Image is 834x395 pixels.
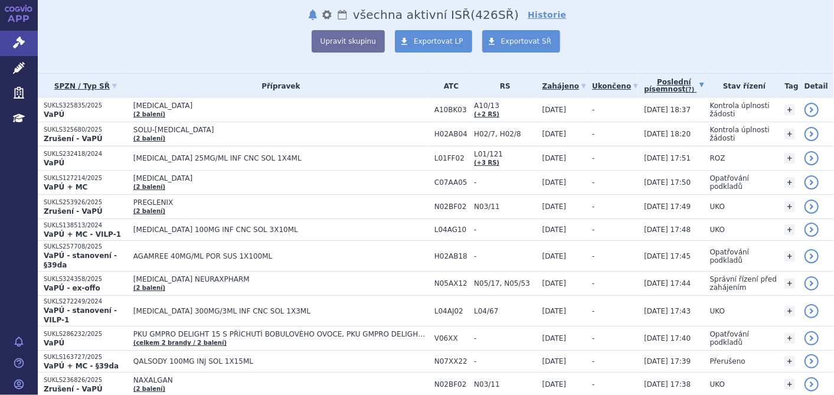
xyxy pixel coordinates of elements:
[44,275,127,283] p: SUKLS324358/2025
[592,203,594,211] span: -
[470,8,519,22] span: ( SŘ)
[468,74,536,98] th: RS
[133,102,429,110] span: [MEDICAL_DATA]
[44,284,100,292] strong: VaPÚ - ex-offo
[710,203,725,211] span: UKO
[804,331,819,345] a: detail
[44,298,127,306] p: SUKLS272249/2024
[133,376,429,384] span: NAXALGAN
[336,8,348,22] a: Lhůty
[307,8,319,22] button: notifikace
[312,30,385,53] button: Upravit skupinu
[44,339,64,347] strong: VaPÚ
[133,285,165,291] a: (2 balení)
[474,357,536,365] span: -
[710,380,725,389] span: UKO
[784,105,795,115] a: +
[44,243,127,251] p: SUKLS257708/2025
[474,130,536,138] span: H02/7, H02/8
[321,8,333,22] button: nastavení
[133,252,429,260] span: AGAMREE 40MG/ML POR SUS 1X100ML
[133,198,429,207] span: PREGLENIX
[592,130,594,138] span: -
[44,207,103,216] strong: Zrušení - VaPÚ
[133,330,429,338] span: PKU GMPRO DELIGHT 15 S PŘÍCHUTÍ BOBULOVÉHO OVOCE, PKU GMPRO DELIGHT 15 S PŘÍCHUTÍ TROPICKÉHO OVOCE
[784,224,795,235] a: +
[644,334,691,342] span: [DATE] 17:40
[474,307,536,315] span: L04/67
[710,226,725,234] span: UKO
[804,276,819,290] a: detail
[542,252,567,260] span: [DATE]
[710,330,750,347] span: Opatřování podkladů
[784,129,795,139] a: +
[474,334,536,342] span: -
[133,307,429,315] span: [MEDICAL_DATA] 300MG/3ML INF CNC SOL 1X3ML
[434,226,468,234] span: L04AG10
[644,178,691,187] span: [DATE] 17:50
[44,230,121,239] strong: VaPÚ + MC - VILP-1
[592,154,594,162] span: -
[644,130,691,138] span: [DATE] 18:20
[474,380,536,389] span: N03/11
[804,249,819,263] a: detail
[474,203,536,211] span: N03/11
[429,74,468,98] th: ATC
[44,159,64,167] strong: VaPÚ
[44,135,103,143] strong: Zrušení - VaPÚ
[542,380,567,389] span: [DATE]
[44,183,87,191] strong: VaPÚ + MC
[542,130,567,138] span: [DATE]
[799,74,834,98] th: Detail
[133,357,429,365] span: QALSODY 100MG INJ SOL 1X15ML
[44,306,117,324] strong: VaPÚ - stanovení - VILP-1
[644,252,691,260] span: [DATE] 17:45
[592,334,594,342] span: -
[542,357,567,365] span: [DATE]
[528,9,567,21] a: Historie
[434,130,468,138] span: H02AB04
[133,208,165,214] a: (2 balení)
[44,150,127,158] p: SUKLS232418/2024
[784,356,795,367] a: +
[475,8,498,22] span: 426
[434,279,468,288] span: N05AX12
[542,226,567,234] span: [DATE]
[804,175,819,190] a: detail
[414,37,463,45] span: Exportovat LP
[592,380,594,389] span: -
[710,102,770,118] span: Kontrola úplnosti žádosti
[133,339,227,346] a: (celkem 2 brandy / 2 balení)
[474,150,536,158] span: L01/121
[644,74,704,98] a: Poslednípísemnost(?)
[133,174,429,182] span: [MEDICAL_DATA]
[542,307,567,315] span: [DATE]
[784,379,795,390] a: +
[44,110,64,119] strong: VaPÚ
[434,178,468,187] span: C07AA05
[127,74,429,98] th: Přípravek
[804,127,819,141] a: detail
[44,221,127,230] p: SUKLS138513/2024
[133,154,429,162] span: [MEDICAL_DATA] 25MG/ML INF CNC SOL 1X4ML
[44,330,127,338] p: SUKLS286232/2025
[592,279,594,288] span: -
[592,178,594,187] span: -
[44,385,103,393] strong: Zrušení - VaPÚ
[474,102,536,110] span: A10/13
[784,278,795,289] a: +
[710,174,750,191] span: Opatřování podkladů
[474,279,536,288] span: N05/17, N05/53
[434,334,468,342] span: V06XX
[44,126,127,134] p: SUKLS325680/2025
[133,111,165,117] a: (2 balení)
[434,380,468,389] span: N02BF02
[804,377,819,391] a: detail
[44,174,127,182] p: SUKLS127214/2025
[542,279,567,288] span: [DATE]
[784,251,795,262] a: +
[44,252,117,269] strong: VaPÚ - stanovení - §39da
[434,203,468,211] span: N02BF02
[44,78,127,94] a: SPZN / Typ SŘ
[501,37,552,45] span: Exportovat SŘ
